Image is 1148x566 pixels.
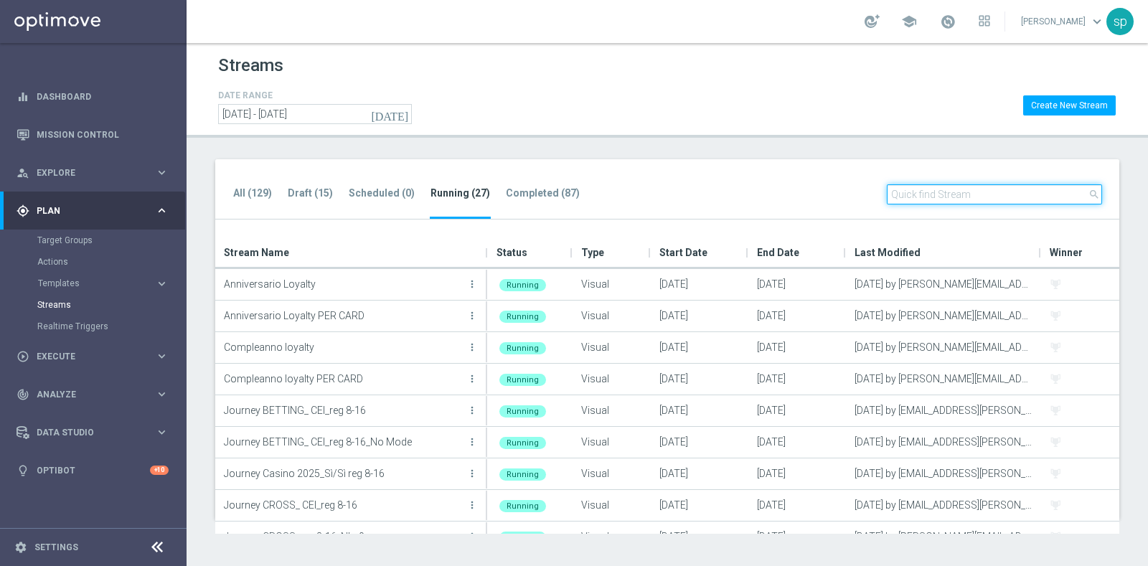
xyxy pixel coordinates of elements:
i: more_vert [466,468,478,479]
div: play_circle_outline Execute keyboard_arrow_right [16,351,169,362]
div: Visual [573,301,651,331]
i: more_vert [466,310,478,321]
i: gps_fixed [17,204,29,217]
button: more_vert [465,301,479,330]
div: [DATE] [748,458,846,489]
p: Compleanno loyalty PER CARD [224,368,464,390]
div: Explore [17,166,155,179]
div: [DATE] [748,332,846,363]
div: [DATE] [651,395,748,426]
i: play_circle_outline [17,350,29,363]
div: Running [499,279,546,291]
div: [DATE] [748,395,846,426]
div: Mission Control [17,115,169,154]
div: person_search Explore keyboard_arrow_right [16,167,169,179]
div: [DATE] [651,332,748,363]
i: settings [14,541,27,554]
a: Mission Control [37,115,169,154]
div: Visual [573,332,651,363]
tab-header: All (129) [233,187,272,199]
div: Visual [573,458,651,489]
span: Execute [37,352,155,361]
div: [DATE] by [PERSON_NAME][EMAIL_ADDRESS][DOMAIN_NAME] [846,301,1041,331]
span: Last Modified [855,238,921,267]
i: person_search [17,166,29,179]
p: Journey BETTING_ CEI_reg 8-16_No Mode [224,431,464,453]
a: [PERSON_NAME]keyboard_arrow_down [1020,11,1106,32]
button: Create New Stream [1023,95,1116,115]
button: more_vert [465,364,479,393]
i: more_vert [466,278,478,290]
div: sp [1106,8,1134,35]
span: Type [581,238,604,267]
i: more_vert [466,405,478,416]
div: Visual [573,427,651,458]
a: Target Groups [37,235,149,246]
div: Running [499,311,546,323]
h4: DATE RANGE [218,90,412,100]
i: keyboard_arrow_right [155,349,169,363]
h1: Streams [218,55,283,76]
div: Realtime Triggers [37,316,185,337]
button: track_changes Analyze keyboard_arrow_right [16,389,169,400]
div: [DATE] [748,301,846,331]
i: keyboard_arrow_right [155,425,169,439]
i: more_vert [466,341,478,353]
button: lightbulb Optibot +10 [16,465,169,476]
div: Running [499,374,546,386]
div: [DATE] [748,269,846,300]
div: Running [499,342,546,354]
div: Streams [37,294,185,316]
i: keyboard_arrow_right [155,387,169,401]
span: Templates [38,279,141,288]
p: Journey CROSS_ CEI_reg 8-16 [224,494,464,516]
button: Data Studio keyboard_arrow_right [16,427,169,438]
div: Templates [37,273,185,294]
button: more_vert [465,333,479,362]
tab-header: Draft (15) [288,187,333,199]
div: [DATE] [748,522,846,552]
button: gps_fixed Plan keyboard_arrow_right [16,205,169,217]
div: [DATE] by [EMAIL_ADDRESS][PERSON_NAME][DOMAIN_NAME] [846,427,1041,458]
i: search [1088,189,1100,200]
button: Mission Control [16,129,169,141]
button: Templates keyboard_arrow_right [37,278,169,289]
tab-header: Completed (87) [506,187,580,199]
tab-header: Scheduled (0) [349,187,415,199]
div: Visual [573,395,651,426]
div: [DATE] by [PERSON_NAME][EMAIL_ADDRESS][DOMAIN_NAME] [846,269,1041,300]
tab-header: Running (27) [430,187,490,199]
button: more_vert [465,459,479,488]
span: Data Studio [37,428,155,437]
p: Journey CROSS_reg 8-16_NL=0 [224,526,464,547]
div: [DATE] [651,301,748,331]
i: keyboard_arrow_right [155,166,169,179]
div: Actions [37,251,185,273]
span: Analyze [37,390,155,399]
div: Analyze [17,388,155,401]
div: [DATE] by [EMAIL_ADDRESS][PERSON_NAME][DOMAIN_NAME] [846,490,1041,521]
div: Running [499,500,546,512]
div: Dashboard [17,77,169,115]
span: school [901,14,917,29]
div: [DATE] by [PERSON_NAME][EMAIL_ADDRESS][PERSON_NAME][DOMAIN_NAME] [846,522,1041,552]
input: Select date range [218,104,412,124]
div: Running [499,405,546,418]
button: more_vert [465,270,479,298]
div: Templates [38,279,155,288]
a: Actions [37,256,149,268]
p: Compleanno loyalty [224,336,464,358]
i: keyboard_arrow_right [155,277,169,291]
div: Running [499,532,546,544]
div: [DATE] by [EMAIL_ADDRESS][PERSON_NAME][DOMAIN_NAME] [846,395,1041,426]
div: Visual [573,364,651,395]
div: Running [499,437,546,449]
div: Visual [573,269,651,300]
button: equalizer Dashboard [16,91,169,103]
div: [DATE] [651,458,748,489]
div: Plan [17,204,155,217]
